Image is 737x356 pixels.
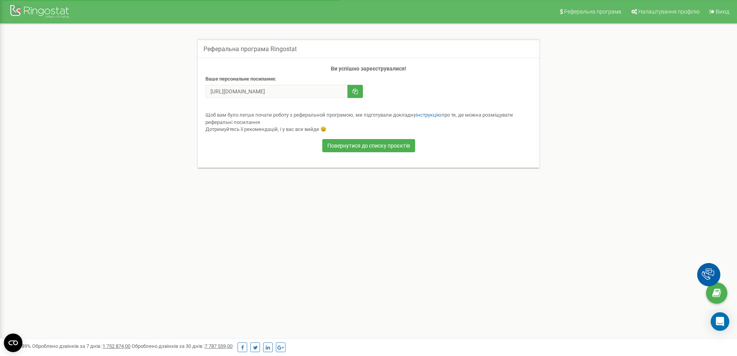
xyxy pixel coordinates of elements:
span: Вихід [716,9,729,15]
div: Open Intercom Messenger [711,312,729,331]
div: Щоб вам було легше почати роботу з реферальной програмою, ми підготували докладну про те, де можн... [205,112,532,133]
u: 1 752 874,00 [103,343,130,349]
button: Open CMP widget [4,334,22,352]
span: Реферальна програма [564,9,621,15]
h4: Ви успішно зареєструвалися! [205,66,532,72]
span: Оброблено дзвінків за 30 днів : [132,343,233,349]
span: Налаштування профілю [638,9,699,15]
label: Ваше персональне посилання: [205,76,276,83]
span: Оброблено дзвінків за 7 днів : [32,343,130,349]
u: 7 787 559,00 [205,343,233,349]
h5: Реферальна програма Ringostat [203,46,297,53]
a: інструкцію [416,112,441,118]
a: Повернутися до списку проєктів [322,139,415,152]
